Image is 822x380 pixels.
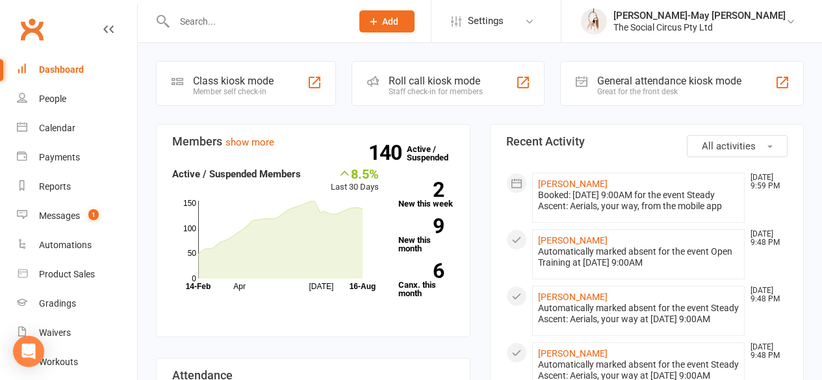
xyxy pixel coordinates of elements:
div: Gradings [39,298,76,309]
a: Payments [17,143,137,172]
a: Messages 1 [17,201,137,231]
a: 9New this month [398,218,454,253]
div: Great for the front desk [597,87,741,96]
strong: 6 [398,261,444,281]
div: Last 30 Days [331,166,379,194]
strong: Active / Suspended Members [172,168,301,180]
span: 1 [88,209,99,220]
a: [PERSON_NAME] [538,348,608,359]
h3: Recent Activity [506,135,788,148]
div: 8.5% [331,166,379,181]
input: Search... [170,12,342,31]
a: Gradings [17,289,137,318]
a: [PERSON_NAME] [538,292,608,302]
span: Settings [468,6,504,36]
a: Workouts [17,348,137,377]
div: Messages [39,210,80,221]
div: The Social Circus Pty Ltd [613,21,786,33]
div: Workouts [39,357,78,367]
div: Open Intercom Messenger [13,336,44,367]
span: Add [382,16,398,27]
a: People [17,84,137,114]
strong: 9 [398,216,444,236]
a: Calendar [17,114,137,143]
div: Class kiosk mode [193,75,274,87]
div: General attendance kiosk mode [597,75,741,87]
div: Roll call kiosk mode [389,75,483,87]
a: Reports [17,172,137,201]
time: [DATE] 9:59 PM [744,173,787,190]
div: Automations [39,240,92,250]
button: All activities [687,135,788,157]
div: Calendar [39,123,75,133]
div: Member self check-in [193,87,274,96]
time: [DATE] 9:48 PM [744,230,787,247]
time: [DATE] 9:48 PM [744,343,787,360]
div: Automatically marked absent for the event Open Training at [DATE] 9:00AM [538,246,739,268]
button: Add [359,10,415,32]
a: Clubworx [16,13,48,45]
a: Waivers [17,318,137,348]
div: Dashboard [39,64,84,75]
a: [PERSON_NAME] [538,235,608,246]
div: Automatically marked absent for the event Steady Ascent: Aerials, your way at [DATE] 9:00AM [538,303,739,325]
div: Product Sales [39,269,95,279]
a: 6Canx. this month [398,263,454,298]
div: Reports [39,181,71,192]
a: Product Sales [17,260,137,289]
strong: 140 [368,143,407,162]
div: Staff check-in for members [389,87,483,96]
img: thumb_image1735801805.png [581,8,607,34]
div: Waivers [39,327,71,338]
div: Booked: [DATE] 9:00AM for the event Steady Ascent: Aerials, your way, from the mobile app [538,190,739,212]
time: [DATE] 9:48 PM [744,286,787,303]
div: Payments [39,152,80,162]
a: Dashboard [17,55,137,84]
a: 2New this week [398,182,454,208]
div: [PERSON_NAME]-May [PERSON_NAME] [613,10,786,21]
a: Automations [17,231,137,260]
a: 140Active / Suspended [407,135,464,171]
a: [PERSON_NAME] [538,179,608,189]
a: show more [225,136,274,148]
h3: Members [172,135,454,148]
span: All activities [702,140,756,152]
strong: 2 [398,180,444,199]
div: People [39,94,66,104]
